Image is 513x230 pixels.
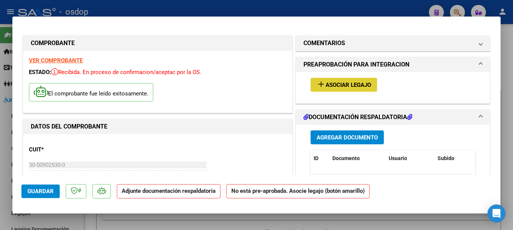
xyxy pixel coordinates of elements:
[332,155,360,161] span: Documento
[311,78,377,92] button: Asociar Legajo
[122,188,216,194] strong: Adjunte documentación respaldatoria
[487,204,505,222] div: Open Intercom Messenger
[314,155,318,161] span: ID
[303,113,412,122] h1: DOCUMENTACIÓN RESPALDATORIA
[329,150,386,166] datatable-header-cell: Documento
[31,123,107,130] strong: DATOS DEL COMPROBANTE
[311,130,384,144] button: Agregar Documento
[27,188,54,195] span: Guardar
[29,83,153,101] p: El comprobante fue leído exitosamente.
[435,150,472,166] datatable-header-cell: Subido
[29,145,106,154] p: CUIT
[389,155,407,161] span: Usuario
[29,69,51,76] span: ESTADO:
[386,150,435,166] datatable-header-cell: Usuario
[317,80,326,89] mat-icon: add
[296,110,490,125] mat-expansion-panel-header: DOCUMENTACIÓN RESPALDATORIA
[296,57,490,72] mat-expansion-panel-header: PREAPROBACIÓN PARA INTEGRACION
[303,60,409,69] h1: PREAPROBACIÓN PARA INTEGRACION
[31,39,75,47] strong: COMPROBANTE
[438,155,454,161] span: Subido
[303,39,345,48] h1: COMENTARIOS
[326,82,371,88] span: Asociar Legajo
[311,174,472,193] div: No data to display
[317,134,378,141] span: Agregar Documento
[311,150,329,166] datatable-header-cell: ID
[21,185,60,198] button: Guardar
[296,36,490,51] mat-expansion-panel-header: COMENTARIOS
[51,69,201,76] span: Recibida. En proceso de confirmacion/aceptac por la OS.
[296,72,490,103] div: PREAPROBACIÓN PARA INTEGRACION
[29,57,83,64] a: VER COMPROBANTE
[226,184,370,199] strong: No está pre-aprobada. Asocie legajo (botón amarillo)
